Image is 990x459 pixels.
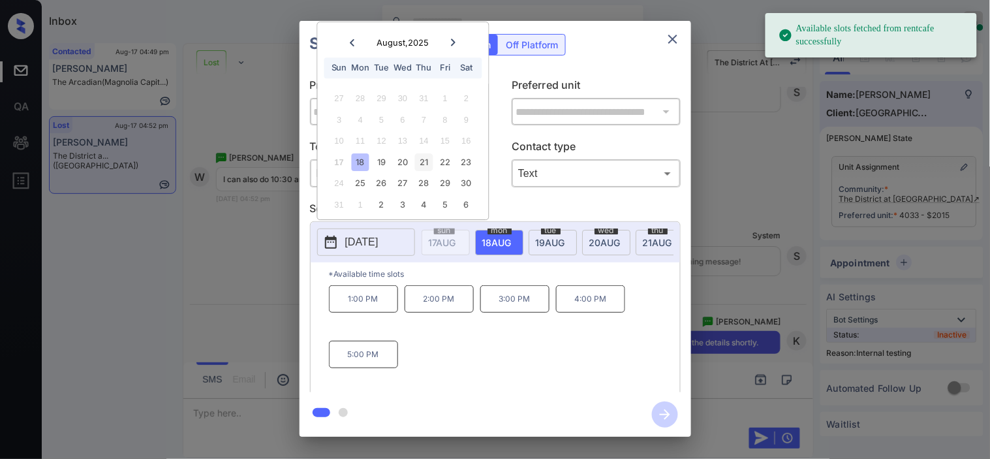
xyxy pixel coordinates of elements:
[352,175,369,193] div: Choose Monday, August 25th, 2025
[317,229,415,256] button: [DATE]
[636,230,684,255] div: date-select
[394,111,412,129] div: Not available Wednesday, August 6th, 2025
[457,153,475,171] div: Choose Saturday, August 23rd, 2025
[415,196,433,214] div: Choose Thursday, September 4th, 2025
[415,59,433,77] div: Thu
[437,133,454,150] div: Not available Friday, August 15th, 2025
[589,237,621,248] span: 20 AUG
[500,35,565,55] div: Off Platform
[330,111,348,129] div: Not available Sunday, August 3rd, 2025
[515,163,677,184] div: Text
[310,77,479,98] p: Preferred community
[595,227,618,234] span: wed
[437,90,454,108] div: Not available Friday, August 1st, 2025
[329,341,398,368] p: 5:00 PM
[330,90,348,108] div: Not available Sunday, July 27th, 2025
[437,175,454,193] div: Choose Friday, August 29th, 2025
[457,111,475,129] div: Not available Saturday, August 9th, 2025
[482,237,512,248] span: 18 AUG
[582,230,630,255] div: date-select
[779,17,967,54] div: Available slots fetched from rentcafe successfully
[529,230,577,255] div: date-select
[457,175,475,193] div: Choose Saturday, August 30th, 2025
[457,133,475,150] div: Not available Saturday, August 16th, 2025
[415,111,433,129] div: Not available Thursday, August 7th, 2025
[373,90,390,108] div: Not available Tuesday, July 29th, 2025
[330,59,348,77] div: Sun
[352,90,369,108] div: Not available Monday, July 28th, 2025
[310,138,479,159] p: Tour type
[644,398,686,432] button: btn-next
[437,153,454,171] div: Choose Friday, August 22nd, 2025
[415,153,433,171] div: Choose Thursday, August 21st, 2025
[415,175,433,193] div: Choose Thursday, August 28th, 2025
[373,59,390,77] div: Tue
[457,90,475,108] div: Not available Saturday, August 2nd, 2025
[373,153,390,171] div: Choose Tuesday, August 19th, 2025
[394,133,412,150] div: Not available Wednesday, August 13th, 2025
[352,153,369,171] div: Choose Monday, August 18th, 2025
[415,90,433,108] div: Not available Thursday, July 31st, 2025
[643,237,672,248] span: 21 AUG
[373,111,390,129] div: Not available Tuesday, August 5th, 2025
[394,59,412,77] div: Wed
[648,227,668,234] span: thu
[394,153,412,171] div: Choose Wednesday, August 20th, 2025
[330,196,348,214] div: Not available Sunday, August 31st, 2025
[313,163,476,184] div: In Person
[322,88,484,215] div: month 2025-08
[310,200,681,221] p: Select slot
[352,59,369,77] div: Mon
[352,133,369,150] div: Not available Monday, August 11th, 2025
[415,133,433,150] div: Not available Thursday, August 14th, 2025
[345,234,379,250] p: [DATE]
[475,230,523,255] div: date-select
[536,237,565,248] span: 19 AUG
[405,285,474,313] p: 2:00 PM
[394,90,412,108] div: Not available Wednesday, July 30th, 2025
[373,175,390,193] div: Choose Tuesday, August 26th, 2025
[394,175,412,193] div: Choose Wednesday, August 27th, 2025
[437,111,454,129] div: Not available Friday, August 8th, 2025
[300,21,433,67] h2: Schedule Tour
[437,196,454,214] div: Choose Friday, September 5th, 2025
[373,133,390,150] div: Not available Tuesday, August 12th, 2025
[556,285,625,313] p: 4:00 PM
[541,227,561,234] span: tue
[512,77,681,98] p: Preferred unit
[512,138,681,159] p: Contact type
[330,175,348,193] div: Not available Sunday, August 24th, 2025
[330,153,348,171] div: Not available Sunday, August 17th, 2025
[373,196,390,214] div: Choose Tuesday, September 2nd, 2025
[487,227,512,234] span: mon
[330,133,348,150] div: Not available Sunday, August 10th, 2025
[457,196,475,214] div: Choose Saturday, September 6th, 2025
[480,285,549,313] p: 3:00 PM
[660,26,686,52] button: close
[352,111,369,129] div: Not available Monday, August 4th, 2025
[457,59,475,77] div: Sat
[352,196,369,214] div: Not available Monday, September 1st, 2025
[394,196,412,214] div: Choose Wednesday, September 3rd, 2025
[329,262,680,285] p: *Available time slots
[437,59,454,77] div: Fri
[329,285,398,313] p: 1:00 PM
